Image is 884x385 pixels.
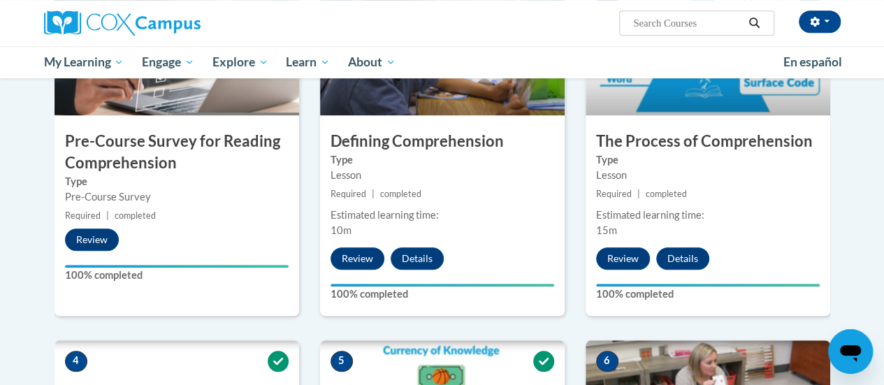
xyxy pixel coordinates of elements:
button: Details [391,247,444,270]
label: Type [596,152,820,168]
span: | [637,189,640,199]
button: Account Settings [799,10,841,33]
a: About [339,46,405,78]
div: Pre-Course Survey [65,189,289,205]
span: Engage [142,54,194,71]
span: completed [646,189,687,199]
a: Engage [133,46,203,78]
span: 4 [65,351,87,372]
div: Lesson [331,168,554,183]
span: Explore [212,54,268,71]
div: Lesson [596,168,820,183]
label: 100% completed [331,286,554,302]
div: Your progress [331,284,554,286]
span: About [348,54,396,71]
a: Learn [277,46,339,78]
span: Required [596,189,632,199]
label: Type [65,174,289,189]
button: Review [65,228,119,251]
label: Type [331,152,554,168]
span: 15m [596,224,617,236]
a: My Learning [35,46,133,78]
span: Learn [286,54,330,71]
span: 10m [331,224,352,236]
h3: Defining Comprehension [320,131,565,152]
label: 100% completed [65,268,289,283]
label: 100% completed [596,286,820,302]
button: Search [744,15,765,31]
input: Search Courses [632,15,744,31]
a: Explore [203,46,277,78]
div: Your progress [596,284,820,286]
a: En español [774,48,851,77]
div: Estimated learning time: [331,208,554,223]
span: My Learning [43,54,124,71]
span: completed [380,189,421,199]
h3: Pre-Course Survey for Reading Comprehension [55,131,299,174]
button: Review [331,247,384,270]
span: completed [115,210,156,221]
span: | [372,189,375,199]
a: Cox Campus [44,10,296,36]
h3: The Process of Comprehension [586,131,830,152]
div: Your progress [65,265,289,268]
img: Cox Campus [44,10,201,36]
span: En español [783,55,842,69]
span: 5 [331,351,353,372]
span: 6 [596,351,618,372]
span: Required [331,189,366,199]
iframe: Button to launch messaging window [828,329,873,374]
span: | [106,210,109,221]
button: Details [656,247,709,270]
div: Main menu [34,46,851,78]
button: Review [596,247,650,270]
div: Estimated learning time: [596,208,820,223]
span: Required [65,210,101,221]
